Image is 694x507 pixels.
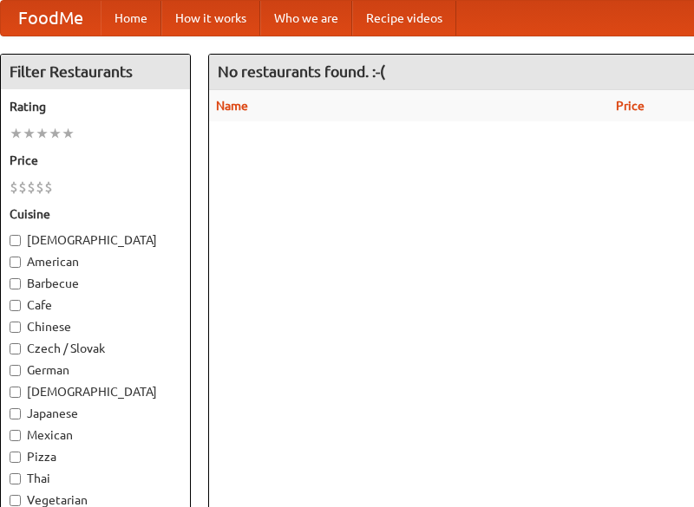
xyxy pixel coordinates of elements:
li: ★ [62,124,75,143]
li: ★ [49,124,62,143]
input: American [10,257,21,268]
label: Thai [10,470,181,487]
a: Who we are [260,1,352,36]
li: ★ [23,124,36,143]
a: Name [216,99,248,113]
input: Barbecue [10,278,21,289]
input: [DEMOGRAPHIC_DATA] [10,235,21,246]
a: How it works [161,1,260,36]
h5: Rating [10,98,181,115]
li: ★ [10,124,23,143]
h5: Price [10,152,181,169]
li: $ [10,178,18,197]
input: Czech / Slovak [10,343,21,354]
li: $ [27,178,36,197]
label: Japanese [10,405,181,422]
a: FoodMe [1,1,101,36]
h4: Filter Restaurants [1,55,190,89]
label: Mexican [10,426,181,444]
input: Vegetarian [10,495,21,506]
li: $ [44,178,53,197]
label: Barbecue [10,275,181,292]
label: [DEMOGRAPHIC_DATA] [10,231,181,249]
input: German [10,365,21,376]
input: Mexican [10,430,21,441]
input: Thai [10,473,21,484]
li: $ [36,178,44,197]
label: [DEMOGRAPHIC_DATA] [10,383,181,400]
label: American [10,253,181,270]
label: German [10,361,181,379]
a: Home [101,1,161,36]
ng-pluralize: No restaurants found. :-( [218,63,385,80]
input: Chinese [10,322,21,333]
a: Recipe videos [352,1,456,36]
li: ★ [36,124,49,143]
input: Japanese [10,408,21,419]
label: Chinese [10,318,181,335]
li: $ [18,178,27,197]
label: Czech / Slovak [10,340,181,357]
input: Cafe [10,300,21,311]
a: Price [616,99,645,113]
h5: Cuisine [10,205,181,223]
input: [DEMOGRAPHIC_DATA] [10,387,21,398]
label: Cafe [10,296,181,314]
label: Pizza [10,448,181,465]
input: Pizza [10,452,21,463]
